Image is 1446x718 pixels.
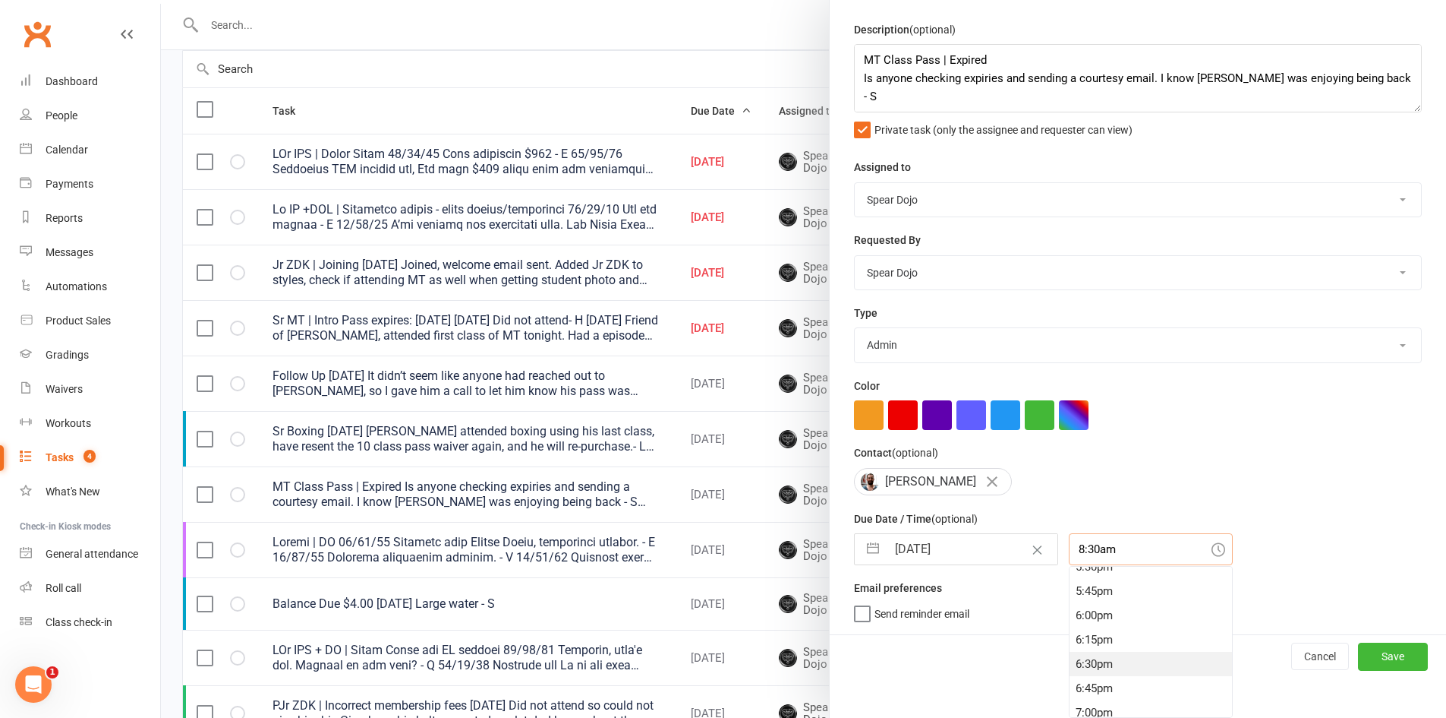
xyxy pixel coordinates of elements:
[854,159,911,176] label: Assigned to
[854,232,921,248] label: Requested By
[46,109,77,122] div: People
[1070,555,1232,579] div: 5:30pm
[1024,535,1051,564] button: Clear Date
[18,15,56,53] a: Clubworx
[854,444,938,461] label: Contact
[892,447,938,459] small: (optional)
[20,133,160,167] a: Calendar
[1070,579,1232,603] div: 5:45pm
[20,236,160,270] a: Messages
[1070,603,1232,628] div: 6:00pm
[854,305,877,321] label: Type
[861,473,879,491] img: Paul Gordon
[20,304,160,338] a: Product Sales
[46,666,58,678] span: 1
[1291,643,1349,670] button: Cancel
[20,99,160,133] a: People
[1070,628,1232,652] div: 6:15pm
[20,406,160,441] a: Workouts
[874,119,1133,136] span: Private task (only the assignee and requester can view)
[854,44,1422,112] textarea: MT Class Pass | Expired Is anyone checking expiries and sending a courtesy email. I know [PERSON_...
[20,571,160,606] a: Roll call
[20,606,160,640] a: Class kiosk mode
[20,475,160,509] a: What's New
[1358,643,1428,670] button: Save
[874,603,969,620] span: Send reminder email
[46,451,74,463] div: Tasks
[46,582,81,594] div: Roll call
[46,212,83,224] div: Reports
[20,167,160,201] a: Payments
[909,24,956,36] small: (optional)
[46,486,100,498] div: What's New
[46,548,138,560] div: General attendance
[1070,652,1232,676] div: 6:30pm
[46,280,107,293] div: Automations
[46,178,93,190] div: Payments
[46,144,88,156] div: Calendar
[20,537,160,571] a: General attendance kiosk mode
[931,513,978,525] small: (optional)
[46,417,91,429] div: Workouts
[46,246,93,258] div: Messages
[20,441,160,475] a: Tasks 4
[46,315,111,327] div: Product Sales
[854,378,880,394] label: Color
[20,338,160,372] a: Gradings
[46,383,83,395] div: Waivers
[854,511,978,527] label: Due Date / Time
[46,616,112,628] div: Class check-in
[20,65,160,99] a: Dashboard
[854,580,942,596] label: Email preferences
[854,21,956,38] label: Description
[15,666,52,703] iframe: Intercom live chat
[20,270,160,304] a: Automations
[46,349,89,361] div: Gradings
[20,372,160,406] a: Waivers
[20,201,160,236] a: Reports
[1070,676,1232,701] div: 6:45pm
[83,450,96,463] span: 4
[46,75,98,87] div: Dashboard
[854,468,1012,495] div: [PERSON_NAME]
